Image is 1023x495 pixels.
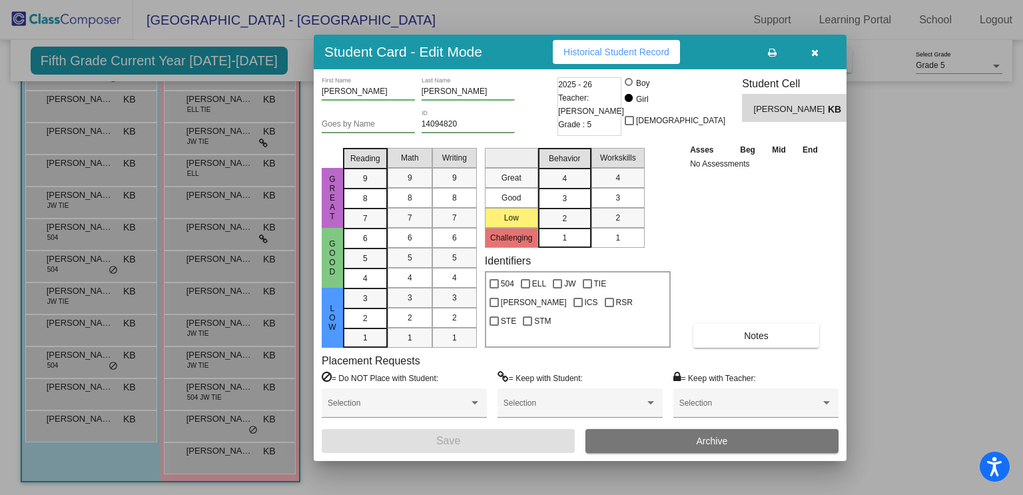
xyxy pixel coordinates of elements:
button: Save [322,429,575,453]
span: 8 [452,192,457,204]
input: Enter ID [422,120,515,129]
label: = Do NOT Place with Student: [322,371,438,384]
span: [PERSON_NAME] [754,103,828,117]
span: ELL [532,276,546,292]
button: Archive [585,429,839,453]
span: Notes [744,330,769,341]
span: 6 [408,232,412,244]
span: 2 [452,312,457,324]
span: Great [326,175,338,221]
span: 1 [408,332,412,344]
span: STM [534,313,551,329]
span: Teacher: [PERSON_NAME] [558,91,624,118]
span: 3 [408,292,412,304]
span: 5 [452,252,457,264]
input: goes by name [322,120,415,129]
span: [DEMOGRAPHIC_DATA] [636,113,725,129]
th: Mid [764,143,794,157]
span: 5 [363,252,368,264]
th: Beg [731,143,763,157]
span: 2 [363,312,368,324]
span: 4 [615,172,620,184]
span: Grade : 5 [558,118,591,131]
th: End [794,143,826,157]
span: 5 [408,252,412,264]
span: 1 [562,232,567,244]
span: 4 [363,272,368,284]
span: 2025 - 26 [558,78,592,91]
label: = Keep with Student: [498,371,583,384]
span: 7 [408,212,412,224]
span: 4 [408,272,412,284]
span: KB [828,103,847,117]
span: 2 [615,212,620,224]
div: Boy [635,77,650,89]
span: Math [401,152,419,164]
span: Low [326,304,338,332]
span: 4 [562,173,567,185]
span: Good [326,239,338,276]
span: 9 [452,172,457,184]
span: 4 [452,272,457,284]
span: 1 [615,232,620,244]
span: Behavior [549,153,580,165]
span: 2 [562,213,567,225]
span: 3 [562,193,567,205]
span: 6 [363,233,368,245]
label: Placement Requests [322,354,420,367]
span: 1 [363,332,368,344]
span: 9 [363,173,368,185]
span: Workskills [600,152,636,164]
span: JW [564,276,575,292]
span: TIE [594,276,607,292]
span: 6 [452,232,457,244]
span: 8 [363,193,368,205]
label: = Keep with Teacher: [673,371,756,384]
span: Historical Student Record [563,47,669,57]
span: 3 [452,292,457,304]
th: Asses [687,143,731,157]
td: No Assessments [687,157,827,171]
span: Save [436,435,460,446]
span: Reading [350,153,380,165]
button: Notes [693,324,819,348]
h3: Student Cell [742,77,858,90]
button: Historical Student Record [553,40,680,64]
span: 3 [615,192,620,204]
h3: Student Card - Edit Mode [324,43,482,60]
span: ICS [585,294,598,310]
span: 7 [363,213,368,225]
span: 1 [452,332,457,344]
span: RSR [616,294,633,310]
span: 2 [408,312,412,324]
span: 7 [452,212,457,224]
span: 8 [408,192,412,204]
span: [PERSON_NAME] [501,294,567,310]
div: Girl [635,93,649,105]
label: Identifiers [485,254,531,267]
span: Writing [442,152,467,164]
span: 3 [363,292,368,304]
span: 504 [501,276,514,292]
span: Archive [697,436,728,446]
span: 9 [408,172,412,184]
span: STE [501,313,516,329]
